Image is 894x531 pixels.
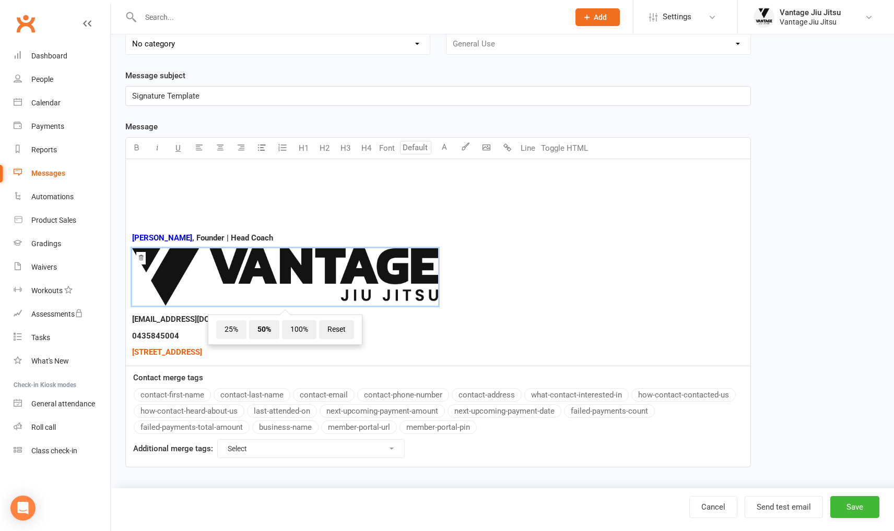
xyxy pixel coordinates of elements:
[14,185,110,209] a: Automations
[356,138,377,159] button: H4
[830,496,879,518] button: Save
[31,216,76,224] div: Product Sales
[320,404,445,418] button: next-upcoming-payment-amount
[31,99,61,107] div: Calendar
[168,138,189,159] button: U
[31,286,63,295] div: Workouts
[14,416,110,439] a: Roll call
[293,138,314,159] button: H1
[31,239,61,248] div: Gradings
[31,357,69,365] div: What's New
[314,138,335,159] button: H2
[575,8,620,26] button: Add
[357,388,449,402] button: contact-phone-number
[377,138,397,159] button: Font
[31,122,64,130] div: Payments
[14,44,110,68] a: Dashboard
[10,496,36,521] div: Open Intercom Messenger
[293,388,355,402] button: contact-email
[452,388,522,402] button: contact-address
[31,75,53,83] div: People
[214,388,290,402] button: contact-last-name
[175,143,181,153] span: U
[216,320,246,339] span: 25%
[631,388,736,402] button: how-contact-contacted-us
[448,404,561,418] button: next-upcoming-payment-date
[132,233,192,243] span: [PERSON_NAME]
[132,347,202,357] span: [STREET_ADDRESS]
[689,496,737,518] a: Cancel
[14,209,110,232] a: Product Sales
[31,310,83,318] div: Assessments
[663,5,691,29] span: Settings
[249,320,279,339] span: 50%
[524,388,629,402] button: what-contact-interested-in
[517,138,538,159] button: Line
[133,442,213,455] label: Additional merge tags:
[31,192,74,201] div: Automations
[14,138,110,162] a: Reports
[31,400,95,408] div: General attendance
[564,404,655,418] button: failed-payments-count
[594,13,607,21] span: Add
[14,91,110,115] a: Calendar
[132,91,199,101] span: Signature Template
[134,404,244,418] button: how-contact-heard-about-us
[132,331,179,341] span: 0435845004
[137,10,562,25] input: Search...
[134,420,250,434] button: failed-payments-total-amount
[247,404,317,418] button: last-attended-on
[132,315,257,324] span: ​[EMAIL_ADDRESS][DOMAIN_NAME]
[14,326,110,349] a: Tasks
[31,146,57,154] div: Reports
[133,371,203,384] label: Contact merge tags
[31,423,56,431] div: Roll call
[31,52,67,60] div: Dashboard
[14,256,110,279] a: Waivers
[282,320,316,339] span: 100%
[14,115,110,138] a: Payments
[14,232,110,256] a: Gradings
[252,420,319,434] button: business-name
[780,17,841,27] div: Vantage Jiu Jitsu
[134,388,211,402] button: contact-first-name
[31,169,65,177] div: Messages
[319,320,354,339] span: Reset
[125,69,185,82] label: Message subject
[399,420,477,434] button: member-portal-pin
[754,7,774,28] img: thumb_image1666673915.png
[335,138,356,159] button: H3
[780,8,841,17] div: Vantage Jiu Jitsu
[31,446,77,455] div: Class check-in
[125,120,158,133] label: Message
[745,496,823,518] button: Send test email
[538,138,591,159] button: Toggle HTML
[321,420,397,434] button: member-portal-url
[400,141,431,154] input: Default
[192,233,273,243] span: , Founder | Head Coach
[14,303,110,326] a: Assessments
[13,10,39,37] a: Clubworx
[14,162,110,185] a: Messages
[132,248,438,306] img: 0d0c7d41-d1da-4850-a800-b0f0e5c7f2f8.png
[14,392,110,416] a: General attendance kiosk mode
[14,439,110,463] a: Class kiosk mode
[14,68,110,91] a: People
[14,279,110,303] a: Workouts
[14,349,110,373] a: What's New
[31,333,50,342] div: Tasks
[31,263,57,271] div: Waivers
[434,138,455,159] button: A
